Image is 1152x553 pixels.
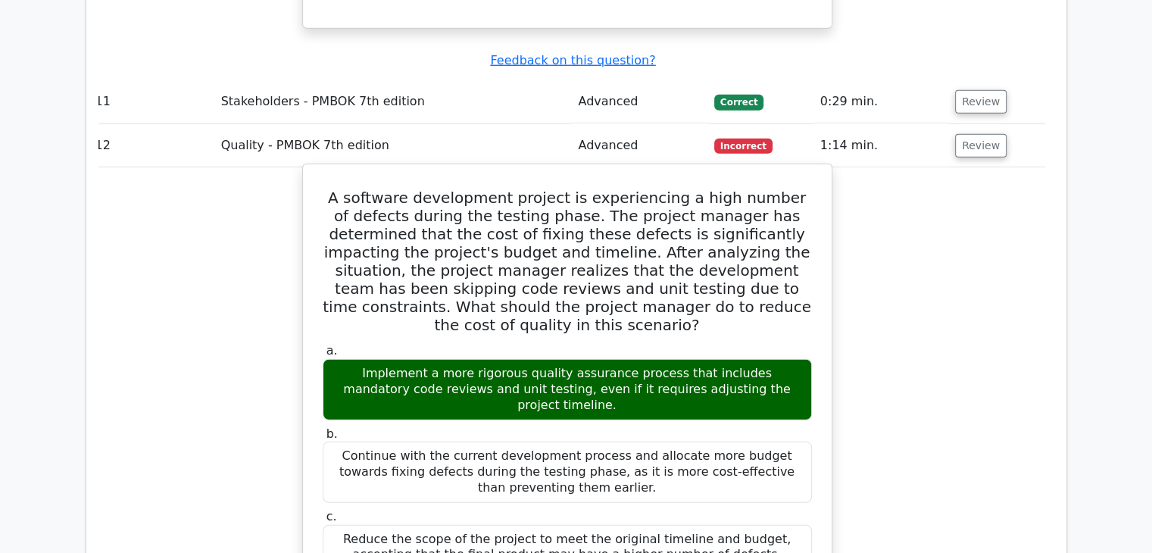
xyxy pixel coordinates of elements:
[955,90,1007,114] button: Review
[323,442,812,502] div: Continue with the current development process and allocate more budget towards fixing defects dur...
[955,134,1007,158] button: Review
[321,189,813,334] h5: A software development project is experiencing a high number of defects during the testing phase....
[323,359,812,420] div: Implement a more rigorous quality assurance process that includes mandatory code reviews and unit...
[326,343,338,358] span: a.
[714,139,773,154] span: Incorrect
[326,426,338,441] span: b.
[215,124,573,167] td: Quality - PMBOK 7th edition
[89,124,215,167] td: 12
[215,80,573,123] td: Stakeholders - PMBOK 7th edition
[572,124,708,167] td: Advanced
[326,509,337,523] span: c.
[490,53,655,67] a: Feedback on this question?
[572,80,708,123] td: Advanced
[814,124,949,167] td: 1:14 min.
[814,80,949,123] td: 0:29 min.
[714,95,763,110] span: Correct
[89,80,215,123] td: 11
